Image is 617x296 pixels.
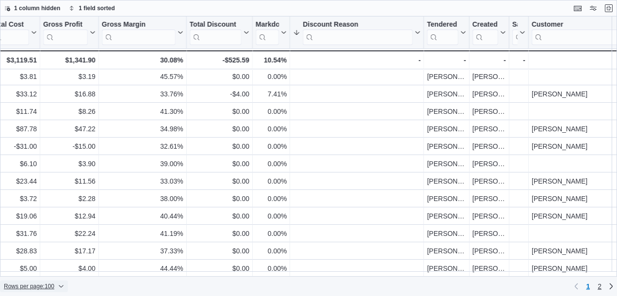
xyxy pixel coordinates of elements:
[472,175,506,187] div: [PERSON_NAME]
[190,245,249,257] div: $0.00
[586,281,590,291] span: 1
[256,123,287,135] div: 0.00%
[472,54,506,66] div: -
[190,71,249,82] div: $0.00
[43,123,96,135] div: $47.22
[190,54,249,66] div: -$525.59
[472,263,506,274] div: [PERSON_NAME]
[472,158,506,170] div: [PERSON_NAME]
[190,263,249,274] div: $0.00
[43,175,96,187] div: $11.56
[594,279,605,294] a: Page 2 of 2
[256,106,287,117] div: 0.00%
[43,228,96,239] div: $22.24
[43,54,96,66] div: $1,341.90
[43,88,96,100] div: $16.88
[256,54,287,66] div: 10.54%
[102,210,183,222] div: 40.44%
[102,123,183,135] div: 34.98%
[427,263,466,274] div: [PERSON_NAME]
[472,20,506,45] button: Created By
[43,245,96,257] div: $17.17
[102,20,176,45] div: Gross Margin
[587,2,599,14] button: Display options
[472,210,506,222] div: [PERSON_NAME]
[256,193,287,204] div: 0.00%
[256,20,287,45] button: Markdown Percent
[427,71,466,82] div: [PERSON_NAME]
[582,279,594,294] button: Page 1 of 2
[43,263,96,274] div: $4.00
[472,71,506,82] div: [PERSON_NAME]
[256,210,287,222] div: 0.00%
[303,20,413,45] div: Discount Reason
[472,88,506,100] div: [PERSON_NAME]
[472,106,506,117] div: [PERSON_NAME]
[512,54,525,66] div: -
[190,193,249,204] div: $0.00
[190,20,242,45] div: Total Discount
[102,228,183,239] div: 41.19%
[427,54,466,66] div: -
[256,140,287,152] div: 0.00%
[256,245,287,257] div: 0.00%
[303,20,413,30] div: Discount Reason
[256,88,287,100] div: 7.41%
[512,20,518,30] div: Sale Override By
[472,20,498,30] div: Created By
[256,228,287,239] div: 0.00%
[102,140,183,152] div: 32.61%
[190,20,242,30] div: Total Discount
[43,193,96,204] div: $2.28
[570,280,582,292] button: Previous page
[427,20,458,45] div: Tendered By
[65,2,119,14] button: 1 field sorted
[102,106,183,117] div: 41.30%
[293,20,421,45] button: Discount Reason
[102,175,183,187] div: 33.03%
[472,228,506,239] div: [PERSON_NAME]
[427,20,458,30] div: Tendered By
[598,281,601,291] span: 2
[582,279,605,294] ul: Pagination for preceding grid
[427,123,466,135] div: [PERSON_NAME]
[256,158,287,170] div: 0.00%
[79,4,115,12] span: 1 field sorted
[256,71,287,82] div: 0.00%
[102,88,183,100] div: 33.76%
[472,245,506,257] div: [PERSON_NAME]
[427,140,466,152] div: [PERSON_NAME]
[190,20,249,45] button: Total Discount
[427,228,466,239] div: [PERSON_NAME]
[0,2,64,14] button: 1 column hidden
[472,20,498,45] div: Created By
[472,123,506,135] div: [PERSON_NAME]
[190,158,249,170] div: $0.00
[43,20,96,45] button: Gross Profit
[43,158,96,170] div: $3.90
[190,175,249,187] div: $0.00
[256,175,287,187] div: 0.00%
[472,140,506,152] div: [PERSON_NAME]
[102,263,183,274] div: 44.44%
[102,20,176,30] div: Gross Margin
[102,158,183,170] div: 39.00%
[427,175,466,187] div: [PERSON_NAME]
[570,279,617,294] nav: Pagination for preceding grid
[512,20,525,45] button: Sale Override By
[256,20,279,30] div: Markdown Percent
[190,140,249,152] div: $0.00
[43,140,96,152] div: -$15.00
[605,280,617,292] a: Next page
[572,2,584,14] button: Keyboard shortcuts
[43,20,88,30] div: Gross Profit
[427,210,466,222] div: [PERSON_NAME]
[427,245,466,257] div: [PERSON_NAME]
[190,106,249,117] div: $0.00
[512,20,518,45] div: Sale Override By
[603,2,615,14] button: Exit fullscreen
[102,71,183,82] div: 45.57%
[102,54,183,66] div: 30.08%
[427,20,466,45] button: Tendered By
[4,282,54,290] span: Rows per page : 100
